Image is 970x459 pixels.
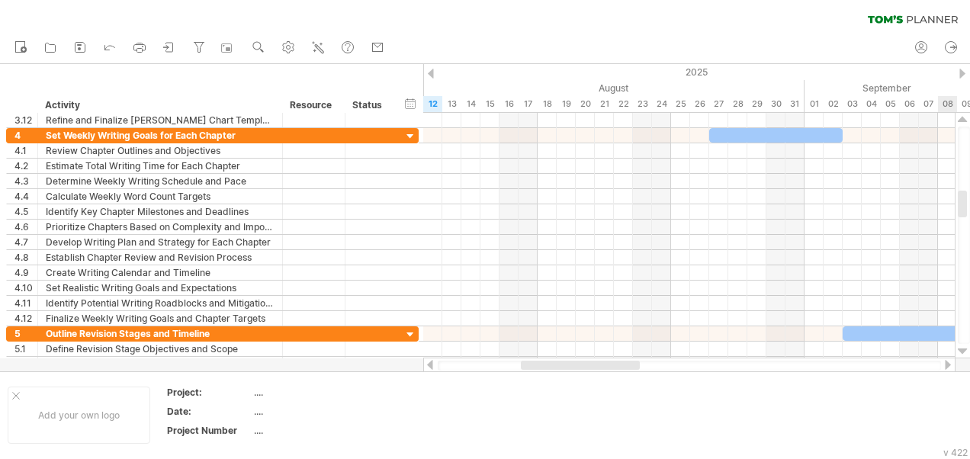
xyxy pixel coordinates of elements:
[805,96,824,112] div: Monday, 1 September 2025
[46,265,275,280] div: Create Writing Calendar and Timeline
[8,387,150,444] div: Add your own logo
[14,250,37,265] div: 4.8
[14,174,37,188] div: 4.3
[538,96,557,112] div: Monday, 18 August 2025
[254,386,382,399] div: ....
[46,113,275,127] div: Refine and Finalize [PERSON_NAME] Chart Template Design
[652,96,671,112] div: Sunday, 24 August 2025
[14,265,37,280] div: 4.9
[14,281,37,295] div: 4.10
[46,296,275,310] div: Identify Potential Writing Roadblocks and Mitigation Strategies
[519,96,538,112] div: Sunday, 17 August 2025
[690,96,709,112] div: Tuesday, 26 August 2025
[557,96,576,112] div: Tuesday, 19 August 2025
[290,98,336,113] div: Resource
[14,189,37,204] div: 4.4
[442,96,461,112] div: Wednesday, 13 August 2025
[728,96,747,112] div: Thursday, 28 August 2025
[167,386,251,399] div: Project:
[14,326,37,341] div: 5
[45,98,274,113] div: Activity
[943,447,968,458] div: v 422
[14,159,37,173] div: 4.2
[46,357,275,371] div: Identify Key Revision Stage Milestones and Deadlines
[461,96,480,112] div: Thursday, 14 August 2025
[14,342,37,356] div: 5.1
[14,311,37,326] div: 4.12
[46,311,275,326] div: Finalize Weekly Writing Goals and Chapter Targets
[938,96,957,112] div: Monday, 8 September 2025
[862,96,881,112] div: Thursday, 4 September 2025
[423,96,442,112] div: Tuesday, 12 August 2025
[14,143,37,158] div: 4.1
[14,235,37,249] div: 4.7
[46,220,275,234] div: Prioritize Chapters Based on Complexity and Importance
[167,424,251,437] div: Project Number
[499,96,519,112] div: Saturday, 16 August 2025
[747,96,766,112] div: Friday, 29 August 2025
[14,296,37,310] div: 4.11
[46,342,275,356] div: Define Revision Stage Objectives and Scope
[881,96,900,112] div: Friday, 5 September 2025
[785,96,805,112] div: Sunday, 31 August 2025
[824,96,843,112] div: Tuesday, 2 September 2025
[14,113,37,127] div: 3.12
[46,128,275,143] div: Set Weekly Writing Goals for Each Chapter
[595,96,614,112] div: Thursday, 21 August 2025
[46,281,275,295] div: Set Realistic Writing Goals and Expectations
[480,96,499,112] div: Friday, 15 August 2025
[900,96,919,112] div: Saturday, 6 September 2025
[671,96,690,112] div: Monday, 25 August 2025
[254,405,382,418] div: ....
[46,235,275,249] div: Develop Writing Plan and Strategy for Each Chapter
[843,96,862,112] div: Wednesday, 3 September 2025
[633,96,652,112] div: Saturday, 23 August 2025
[214,80,805,96] div: August 2025
[46,326,275,341] div: Outline Revision Stages and Timeline
[46,143,275,158] div: Review Chapter Outlines and Objectives
[167,405,251,418] div: Date:
[46,189,275,204] div: Calculate Weekly Word Count Targets
[14,220,37,234] div: 4.6
[709,96,728,112] div: Wednesday, 27 August 2025
[46,174,275,188] div: Determine Weekly Writing Schedule and Pace
[46,204,275,219] div: Identify Key Chapter Milestones and Deadlines
[254,424,382,437] div: ....
[14,128,37,143] div: 4
[614,96,633,112] div: Friday, 22 August 2025
[576,96,595,112] div: Wednesday, 20 August 2025
[766,96,785,112] div: Saturday, 30 August 2025
[14,204,37,219] div: 4.5
[352,98,386,113] div: Status
[14,357,37,371] div: 5.2
[919,96,938,112] div: Sunday, 7 September 2025
[46,159,275,173] div: Estimate Total Writing Time for Each Chapter
[46,250,275,265] div: Establish Chapter Review and Revision Process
